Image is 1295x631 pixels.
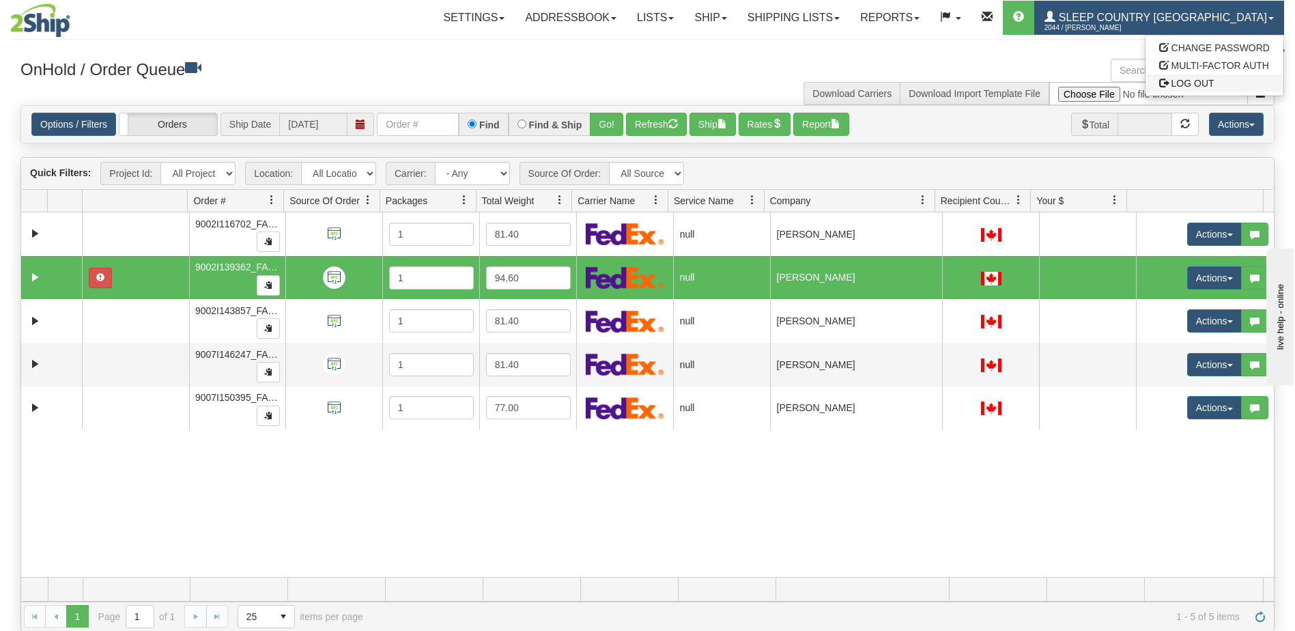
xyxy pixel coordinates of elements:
a: Order # filter column settings [260,188,283,212]
a: Expand [27,356,44,373]
span: 25 [246,610,264,623]
span: items per page [238,605,363,628]
span: 9007I146247_FASUS [195,349,287,360]
span: Packages [386,194,427,208]
input: Page 1 [126,606,154,628]
button: Copy to clipboard [257,275,280,296]
td: null [673,299,770,343]
button: Copy to clipboard [257,362,280,382]
img: API [323,223,345,245]
a: Expand [27,225,44,242]
a: Options / Filters [31,113,116,136]
span: Source Of Order [289,194,360,208]
div: Support: 1 - 855 - 55 - 2SHIP [10,46,1285,58]
button: Actions [1187,353,1242,376]
span: 9002I139362_FASUS [195,262,287,272]
a: Service Name filter column settings [741,188,764,212]
img: logo2044.jpg [10,3,70,38]
span: Recipient Country [941,194,1014,208]
a: Expand [27,269,44,286]
span: 9007I150395_FASUS [195,392,287,403]
a: Packages filter column settings [453,188,476,212]
button: Report [793,113,849,136]
a: Total Weight filter column settings [548,188,571,212]
span: 2044 / [PERSON_NAME] [1044,21,1147,35]
button: Copy to clipboard [257,318,280,339]
td: [PERSON_NAME] [770,299,942,343]
a: Addressbook [515,1,627,35]
label: Find [479,120,500,130]
input: Import [1049,82,1248,105]
button: Copy to clipboard [257,232,280,252]
span: 9002I143857_FASUS [195,305,287,316]
img: API [323,353,345,376]
span: CHANGE PASSWORD [1171,42,1270,53]
span: Page sizes drop down [238,605,295,628]
td: null [673,343,770,387]
input: Search [1111,59,1248,82]
span: Order # [193,194,225,208]
label: Find & Ship [529,120,582,130]
span: Service Name [674,194,734,208]
span: Project Id: [100,162,160,185]
span: Your $ [1036,194,1064,208]
a: Company filter column settings [911,188,935,212]
a: Your $ filter column settings [1103,188,1126,212]
div: live help - online [10,12,126,22]
img: API [323,397,345,419]
img: CA [981,272,1001,285]
td: null [673,256,770,300]
button: Actions [1209,113,1264,136]
span: Sleep Country [GEOGRAPHIC_DATA] [1055,12,1267,23]
td: [PERSON_NAME] [770,212,942,256]
span: 9002I116702_FASUS [195,219,287,229]
td: [PERSON_NAME] [770,387,942,430]
a: Download Carriers [812,88,892,99]
a: Shipping lists [737,1,850,35]
button: Actions [1187,266,1242,290]
span: LOG OUT [1171,78,1214,89]
a: Source Of Order filter column settings [356,188,380,212]
button: Rates [739,113,791,136]
span: Carrier Name [578,194,635,208]
img: FedEx Express® [586,223,664,245]
img: FedEx Express® [586,310,664,333]
img: API [323,310,345,333]
img: CA [981,315,1001,328]
a: CHANGE PASSWORD [1145,39,1283,57]
img: FedEx Express® [586,353,664,376]
td: [PERSON_NAME] [770,343,942,387]
a: Sleep Country [GEOGRAPHIC_DATA] 2044 / [PERSON_NAME] [1034,1,1284,35]
a: Download Import Template File [909,88,1040,99]
label: Quick Filters: [30,166,91,180]
img: CA [981,359,1001,372]
td: [PERSON_NAME] [770,256,942,300]
iframe: chat widget [1264,246,1294,385]
a: Refresh [1249,605,1271,627]
span: Page 1 [66,605,88,627]
a: Reports [850,1,930,35]
input: Order # [377,113,459,136]
a: Expand [27,313,44,330]
button: Ship [689,113,736,136]
a: Carrier Name filter column settings [644,188,668,212]
span: Location: [245,162,301,185]
div: grid toolbar [21,158,1274,190]
span: Source Of Order: [520,162,610,185]
span: Company [770,194,811,208]
a: LOG OUT [1145,74,1283,92]
a: Ship [684,1,737,35]
img: API [323,266,345,289]
button: Actions [1187,309,1242,333]
button: Go! [590,113,623,136]
button: Actions [1187,223,1242,246]
img: FedEx Express® [586,397,664,419]
span: Total Weight [482,194,535,208]
span: Page of 1 [98,605,175,628]
img: CA [981,402,1001,415]
a: Lists [627,1,684,35]
a: MULTI-FACTOR AUTH [1145,57,1283,74]
td: null [673,387,770,430]
button: Refresh [626,113,687,136]
label: Orders [119,113,217,135]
